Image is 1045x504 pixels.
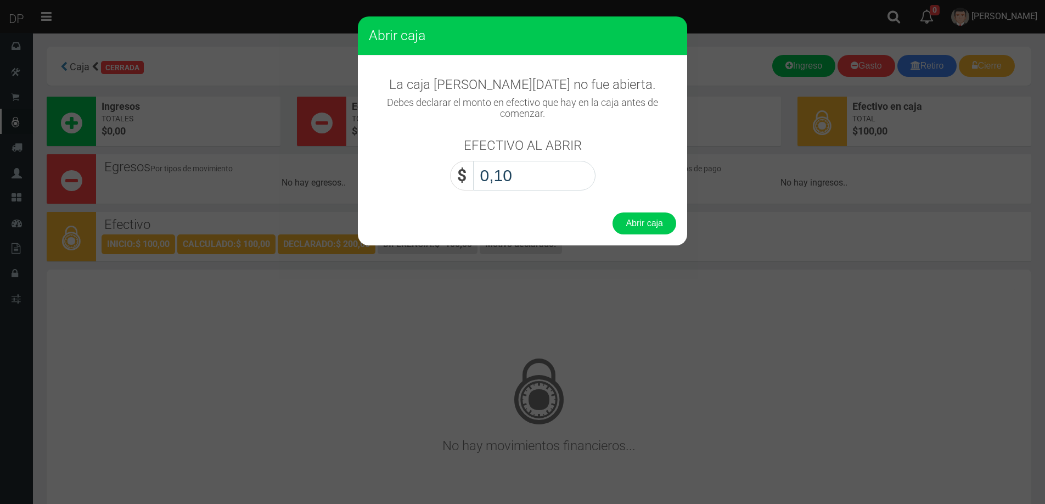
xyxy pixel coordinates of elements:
[613,212,676,234] button: Abrir caja
[369,77,676,92] h3: La caja [PERSON_NAME][DATE] no fue abierta.
[464,138,582,153] h3: EFECTIVO AL ABRIR
[457,166,467,185] strong: $
[369,97,676,119] h4: Debes declarar el monto en efectivo que hay en la caja antes de comenzar.
[369,27,676,44] h3: Abrir caja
